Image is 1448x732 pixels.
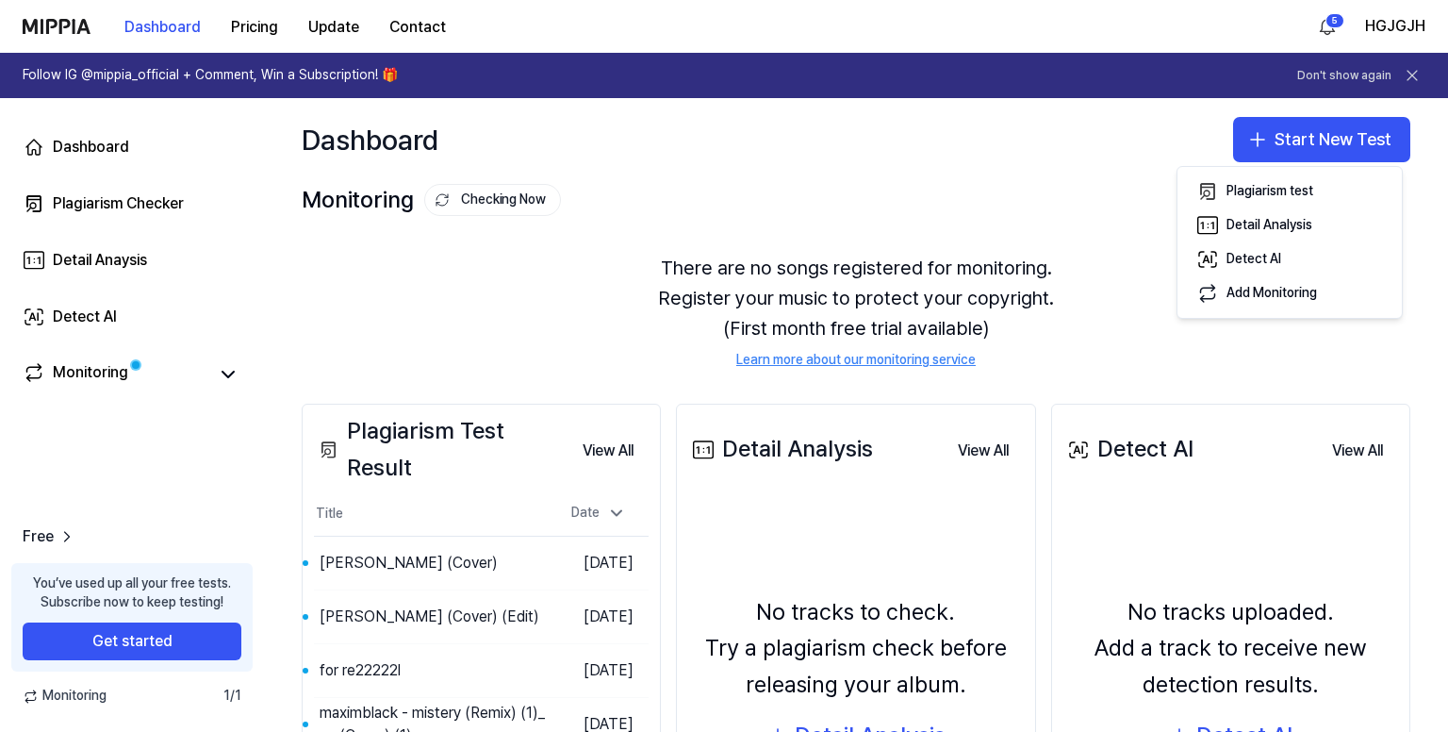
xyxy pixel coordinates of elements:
[11,294,253,340] a: Detect AI
[549,591,649,644] td: [DATE]
[23,361,207,388] a: Monitoring
[53,136,129,158] div: Dashboard
[320,606,539,628] div: [PERSON_NAME] (Cover) (Edit)
[1312,11,1342,42] button: 알림5
[568,430,649,470] a: View All
[11,125,253,170] a: Dashboard
[23,687,107,706] span: Monitoring
[1185,208,1394,242] button: Detail Analysis
[23,623,241,660] button: Get started
[314,413,568,486] div: Plagiarism Test Result
[33,574,231,611] div: You’ve used up all your free tests. Subscribe now to keep testing!
[302,117,438,162] div: Dashboard
[293,8,374,46] button: Update
[53,306,117,328] div: Detect AI
[688,594,1023,703] div: No tracks to check. Try a plagiarism check before releasing your album.
[374,8,461,46] button: Contact
[53,361,128,388] div: Monitoring
[1317,430,1398,470] a: View All
[216,8,293,46] button: Pricing
[320,659,401,682] div: for re22222l
[109,8,216,46] button: Dashboard
[1063,594,1398,703] div: No tracks uploaded. Add a track to receive new detection results.
[23,19,90,34] img: logo
[11,181,253,226] a: Plagiarism Checker
[1233,117,1410,162] button: Start New Test
[1325,13,1344,28] div: 5
[1317,432,1398,470] button: View All
[1316,15,1339,38] img: 알림
[1226,182,1313,201] div: Plagiarism test
[688,431,873,467] div: Detail Analysis
[736,351,976,370] a: Learn more about our monitoring service
[1185,175,1394,208] button: Plagiarism test
[53,249,147,272] div: Detail Anaysis
[1226,250,1281,269] div: Detect AI
[943,430,1024,470] a: View All
[1297,68,1391,84] button: Don't show again
[53,192,184,215] div: Plagiarism Checker
[23,525,76,548] a: Free
[568,432,649,470] button: View All
[1365,15,1425,38] button: HGJGJH
[11,238,253,283] a: Detail Anaysis
[424,184,561,216] button: Checking Now
[1185,276,1394,310] button: Add Monitoring
[314,491,549,537] th: Title
[1226,284,1317,303] div: Add Monitoring
[302,182,561,218] div: Monitoring
[1226,216,1312,235] div: Detail Analysis
[320,552,498,574] div: [PERSON_NAME] (Cover)
[1063,431,1193,467] div: Detect AI
[293,1,374,53] a: Update
[549,537,649,591] td: [DATE]
[564,498,633,528] div: Date
[943,432,1024,470] button: View All
[302,230,1410,392] div: There are no songs registered for monitoring. Register your music to protect your copyright. (Fir...
[549,644,649,698] td: [DATE]
[223,687,241,706] span: 1 / 1
[23,525,54,548] span: Free
[1185,242,1394,276] button: Detect AI
[23,66,398,85] h1: Follow IG @mippia_official + Comment, Win a Subscription! 🎁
